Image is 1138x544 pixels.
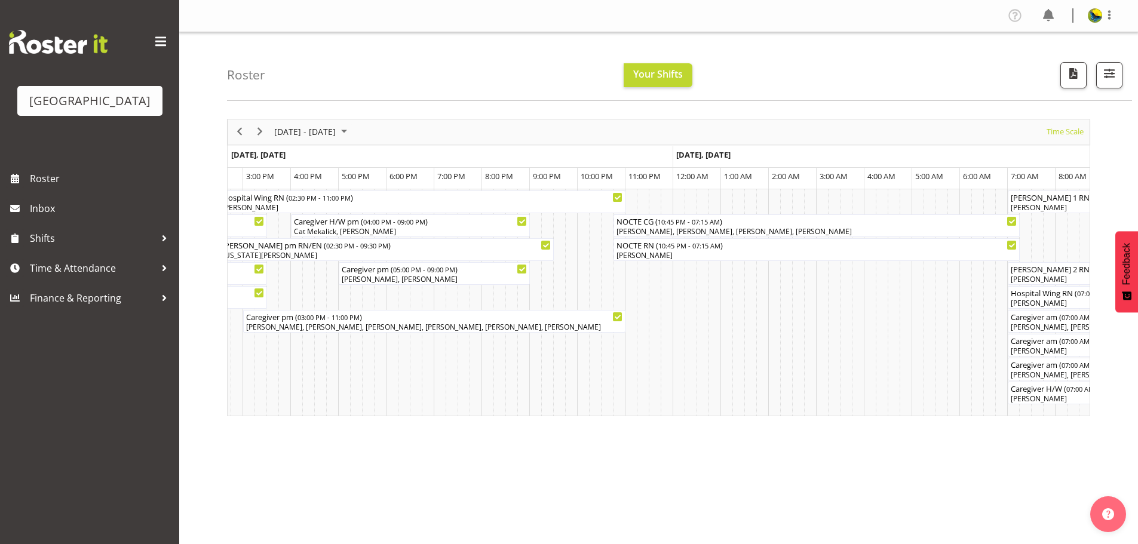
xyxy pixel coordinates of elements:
[326,241,388,250] span: 02:30 PM - 09:30 PM
[820,171,848,182] span: 3:00 AM
[30,170,173,188] span: Roster
[1062,312,1124,322] span: 07:00 AM - 03:30 PM
[676,171,708,182] span: 12:00 AM
[1066,384,1128,394] span: 07:00 AM - 10:00 AM
[227,68,265,82] h4: Roster
[437,171,465,182] span: 7:00 PM
[246,171,274,182] span: 3:00 PM
[294,215,527,227] div: Caregiver H/W pm ( )
[273,124,337,139] span: [DATE] - [DATE]
[389,171,418,182] span: 6:00 PM
[30,229,155,247] span: Shifts
[231,149,286,160] span: [DATE], [DATE]
[658,241,720,250] span: 10:45 PM - 07:15 AM
[1121,243,1132,285] span: Feedback
[963,171,991,182] span: 6:00 AM
[363,217,425,226] span: 04:00 PM - 09:00 PM
[342,171,370,182] span: 5:00 PM
[232,124,248,139] button: Previous
[342,274,527,285] div: [PERSON_NAME], [PERSON_NAME]
[291,214,530,237] div: Caregiver H/W pm Begin From Wednesday, October 15, 2025 at 4:00:00 PM GMT+13:00 Ends At Wednesday...
[219,190,625,213] div: Hospital Wing RN Begin From Wednesday, October 15, 2025 at 2:30:00 PM GMT+13:00 Ends At Wednesday...
[222,250,551,261] div: [US_STATE][PERSON_NAME]
[614,238,1020,261] div: NOCTE RN Begin From Wednesday, October 15, 2025 at 10:45:00 PM GMT+13:00 Ends At Thursday, Octobe...
[581,171,613,182] span: 10:00 PM
[624,63,692,87] button: Your Shifts
[270,119,354,145] div: October 13 - 19, 2025
[633,67,683,81] span: Your Shifts
[30,289,155,307] span: Finance & Reporting
[616,239,1017,251] div: NOCTE RN ( )
[658,217,720,226] span: 10:45 PM - 07:15 AM
[616,215,1017,227] div: NOCTE CG ( )
[772,171,800,182] span: 2:00 AM
[297,312,360,322] span: 03:00 PM - 11:00 PM
[1045,124,1085,139] span: Time Scale
[243,310,625,333] div: Caregiver pm Begin From Wednesday, October 15, 2025 at 3:00:00 PM GMT+13:00 Ends At Wednesday, Oc...
[1062,336,1124,346] span: 07:00 AM - 02:30 PM
[616,250,1017,261] div: [PERSON_NAME]
[246,311,622,322] div: Caregiver pm ( )
[533,171,561,182] span: 9:00 PM
[1011,171,1039,182] span: 7:00 AM
[252,124,268,139] button: Next
[9,30,108,54] img: Rosterit website logo
[616,226,1017,237] div: [PERSON_NAME], [PERSON_NAME], [PERSON_NAME], [PERSON_NAME]
[294,226,527,237] div: Cat Mekalick, [PERSON_NAME]
[393,265,455,274] span: 05:00 PM - 09:00 PM
[246,322,622,333] div: [PERSON_NAME], [PERSON_NAME], [PERSON_NAME], [PERSON_NAME], [PERSON_NAME], [PERSON_NAME]
[222,191,622,203] div: Hospital Wing RN ( )
[724,171,752,182] span: 1:00 AM
[1102,508,1114,520] img: help-xxl-2.png
[227,119,1090,416] div: Timeline Week of October 13, 2025
[289,193,351,202] span: 02:30 PM - 11:00 PM
[614,214,1020,237] div: NOCTE CG Begin From Wednesday, October 15, 2025 at 10:45:00 PM GMT+13:00 Ends At Thursday, Octobe...
[915,171,943,182] span: 5:00 AM
[250,119,270,145] div: next period
[676,149,731,160] span: [DATE], [DATE]
[1062,360,1124,370] span: 07:00 AM - 01:00 PM
[229,119,250,145] div: previous period
[294,171,322,182] span: 4:00 PM
[339,262,530,285] div: Caregiver pm Begin From Wednesday, October 15, 2025 at 5:00:00 PM GMT+13:00 Ends At Wednesday, Oc...
[1045,124,1086,139] button: Time Scale
[485,171,513,182] span: 8:00 PM
[30,259,155,277] span: Time & Attendance
[219,238,554,261] div: Ressie pm RN/EN Begin From Wednesday, October 15, 2025 at 2:30:00 PM GMT+13:00 Ends At Wednesday,...
[1115,231,1138,312] button: Feedback - Show survey
[628,171,661,182] span: 11:00 PM
[1059,171,1087,182] span: 8:00 AM
[30,199,173,217] span: Inbox
[29,92,151,110] div: [GEOGRAPHIC_DATA]
[342,263,527,275] div: Caregiver pm ( )
[1060,62,1087,88] button: Download a PDF of the roster according to the set date range.
[222,202,622,213] div: [PERSON_NAME]
[1088,8,1102,23] img: gemma-hall22491374b5f274993ff8414464fec47f.png
[1096,62,1122,88] button: Filter Shifts
[222,239,551,251] div: [PERSON_NAME] pm RN/EN ( )
[272,124,352,139] button: October 2025
[867,171,895,182] span: 4:00 AM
